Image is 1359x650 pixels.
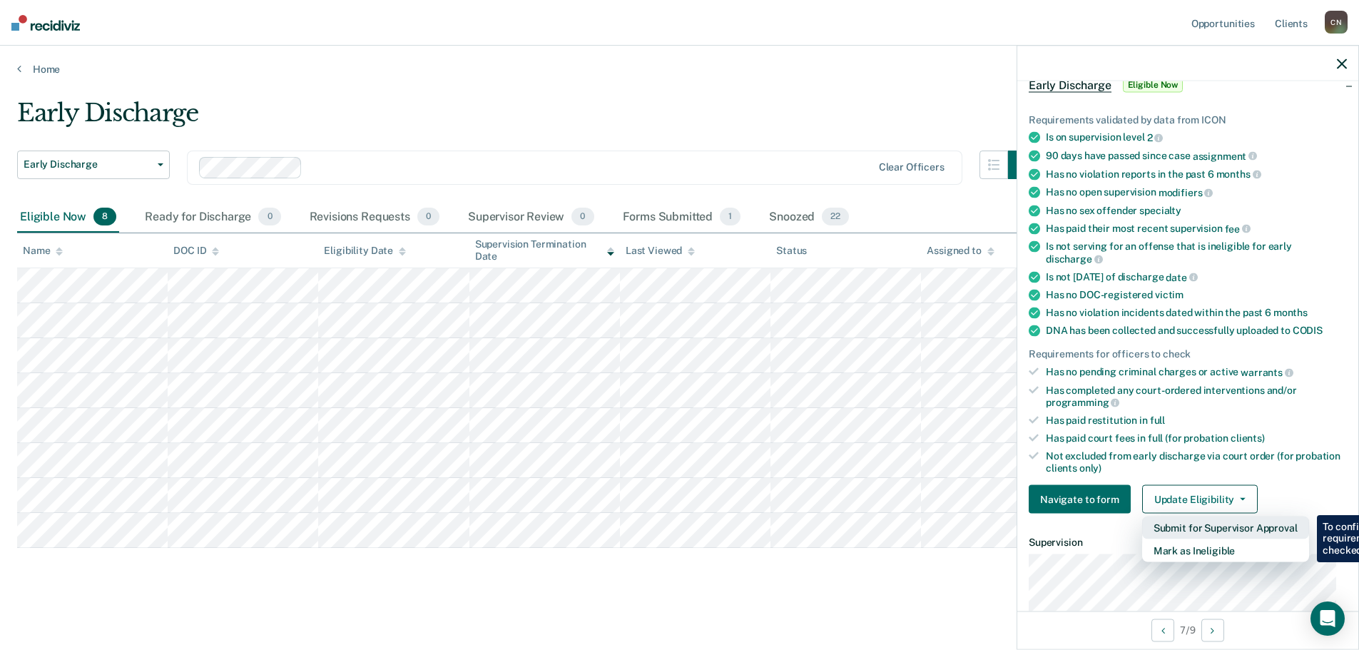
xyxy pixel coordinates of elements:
button: Previous Opportunity [1151,619,1174,641]
div: DNA has been collected and successfully uploaded to [1046,325,1347,337]
div: Has no violation incidents dated within the past 6 [1046,307,1347,319]
div: Last Viewed [626,245,695,257]
div: Open Intercom Messenger [1310,601,1345,636]
div: Not excluded from early discharge via court order (for probation clients [1046,450,1347,474]
div: Name [23,245,63,257]
div: Has no sex offender [1046,204,1347,216]
button: Navigate to form [1029,485,1131,514]
span: Early Discharge [24,158,152,171]
span: 22 [822,208,849,226]
span: victim [1155,289,1184,300]
span: fee [1225,223,1251,234]
span: full [1150,415,1165,426]
a: Home [17,63,1342,76]
div: Ready for Discharge [142,202,283,233]
span: warrants [1241,366,1293,377]
div: Is not serving for an offense that is ineligible for early [1046,240,1347,265]
div: DOC ID [173,245,219,257]
div: Has no violation reports in the past 6 [1046,168,1347,181]
div: Assigned to [927,245,994,257]
button: Update Eligibility [1142,485,1258,514]
div: Supervisor Review [465,202,597,233]
span: 0 [258,208,280,226]
div: Status [776,245,807,257]
div: Has paid restitution in [1046,415,1347,427]
div: Has paid court fees in full (for probation [1046,432,1347,444]
div: Requirements validated by data from ICON [1029,113,1347,126]
div: 90 days have passed since case [1046,149,1347,162]
dt: Supervision [1029,537,1347,549]
div: Has no open supervision [1046,186,1347,199]
div: Has no DOC-registered [1046,289,1347,301]
span: 8 [93,208,116,226]
div: Has completed any court-ordered interventions and/or [1046,384,1347,408]
span: programming [1046,397,1119,408]
div: C N [1325,11,1348,34]
span: only) [1079,462,1101,473]
div: Requirements for officers to check [1029,348,1347,360]
div: Supervision Termination Date [475,238,614,263]
span: 2 [1147,132,1164,143]
span: months [1273,307,1308,318]
div: Snoozed [766,202,852,233]
div: Early Discharge [17,98,1037,139]
div: Is not [DATE] of discharge [1046,270,1347,283]
div: Forms Submitted [620,202,744,233]
span: discharge [1046,253,1103,264]
div: Has paid their most recent supervision [1046,222,1347,235]
span: Eligible Now [1123,78,1184,92]
button: Submit for Supervisor Approval [1142,517,1309,539]
span: CODIS [1293,325,1323,336]
div: Clear officers [879,161,945,173]
span: months [1216,168,1261,180]
button: Mark as Ineligible [1142,539,1309,562]
div: Eligible Now [17,202,119,233]
div: Early DischargeEligible Now [1017,62,1358,108]
span: 0 [417,208,439,226]
div: Eligibility Date [324,245,406,257]
span: date [1166,271,1197,283]
div: Is on supervision level [1046,131,1347,144]
span: modifiers [1159,186,1213,198]
div: Revisions Requests [307,202,442,233]
span: clients) [1231,432,1265,443]
img: Recidiviz [11,15,80,31]
span: Early Discharge [1029,78,1111,92]
span: specialty [1139,204,1181,215]
button: Next Opportunity [1201,619,1224,641]
span: assignment [1193,150,1257,161]
a: Navigate to form link [1029,485,1136,514]
div: Has no pending criminal charges or active [1046,366,1347,379]
span: 0 [571,208,594,226]
div: 7 / 9 [1017,611,1358,649]
span: 1 [720,208,740,226]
